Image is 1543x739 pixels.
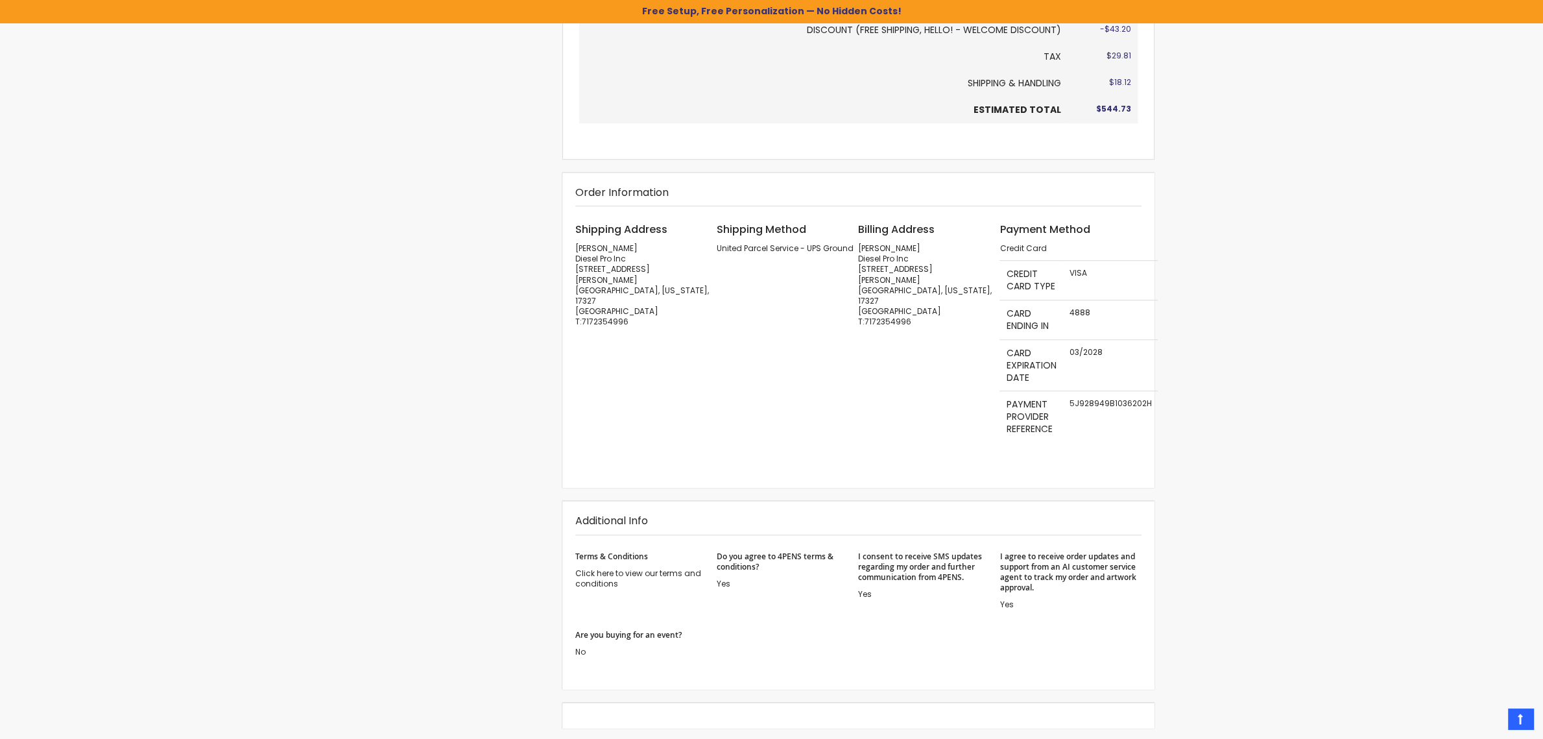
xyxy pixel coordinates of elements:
[999,261,1062,300] th: Credit Card Type
[1508,709,1533,729] a: Top
[999,391,1062,442] th: Payment Provider Reference
[999,551,1141,594] strong: I agree to receive order updates and support from an AI customer service agent to track my order ...
[974,103,1061,116] strong: Estimated Total
[579,17,1068,43] th: Discount (FREE SHIPPING, HELLO! - WELCOME DISCOUNT)
[582,316,628,327] a: 7172354996
[999,222,1090,237] span: Payment Method
[575,513,648,528] strong: Additional Info
[575,185,669,200] strong: Order Information
[858,243,999,328] address: [PERSON_NAME] Diesel Pro Inc [STREET_ADDRESS] [PERSON_NAME][GEOGRAPHIC_DATA], [US_STATE], 17327 [...
[575,551,648,562] strong: Terms & Conditions
[575,568,701,589] a: Click here to view our terms and conditions
[717,222,806,237] span: Shipping Method
[858,222,935,237] span: Billing Address
[579,70,1068,97] th: Shipping & Handling
[1106,50,1131,61] span: $29.81
[999,339,1062,391] th: Card Expiration Date
[858,589,999,600] div: Yes
[575,630,682,640] strong: Are you buying for an event?
[999,600,1141,610] div: Yes
[858,551,999,583] strong: I consent to receive SMS updates regarding my order and further communication from 4PENS.
[999,300,1062,340] th: Card Ending in
[575,243,717,328] address: [PERSON_NAME] Diesel Pro Inc [STREET_ADDRESS] [PERSON_NAME][GEOGRAPHIC_DATA], [US_STATE], 17327 [...
[1109,77,1131,88] span: $18.12
[1096,103,1131,114] span: $544.73
[717,243,858,254] div: United Parcel Service - UPS Ground
[999,243,1141,254] dt: Credit Card
[579,43,1068,70] th: Tax
[1062,261,1158,300] td: VISA
[575,647,717,657] div: No
[717,551,858,572] strong: Do you agree to 4PENS terms & conditions?
[717,579,858,589] div: Yes
[1062,300,1158,340] td: 4888
[1062,391,1158,442] td: 5J928949B1036202H
[865,316,911,327] a: 7172354996
[1062,339,1158,391] td: 03/2028
[1100,23,1131,34] span: -$43.20
[575,222,667,237] span: Shipping Address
